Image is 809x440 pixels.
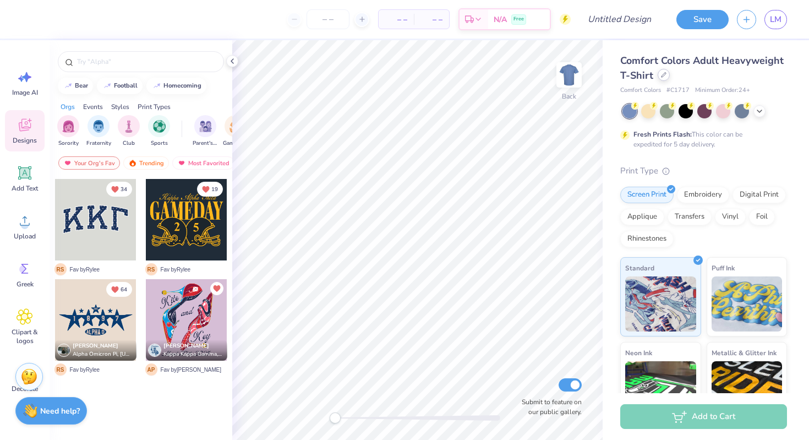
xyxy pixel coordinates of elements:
span: Greek [17,280,34,289]
div: Transfers [668,209,712,225]
span: Decorate [12,384,38,393]
div: Events [83,102,103,112]
button: filter button [148,115,170,148]
span: # C1717 [666,86,690,95]
span: Metallic & Glitter Ink [712,347,777,358]
span: Fav by Rylee [70,366,100,374]
span: Comfort Colors [620,86,661,95]
button: football [97,78,143,94]
img: Parent's Weekend Image [199,120,212,133]
span: Standard [625,262,654,274]
span: LM [770,13,781,26]
div: Trending [123,156,169,170]
button: bear [58,78,93,94]
img: Sports Image [153,120,166,133]
img: Fraternity Image [92,120,105,133]
button: filter button [193,115,218,148]
div: Screen Print [620,187,674,203]
img: trend_line.gif [152,83,161,89]
span: Comfort Colors Adult Heavyweight T-Shirt [620,54,784,82]
span: Parent's Weekend [193,139,218,148]
div: filter for Fraternity [86,115,111,148]
span: Minimum Order: 24 + [695,86,750,95]
div: filter for Sorority [57,115,79,148]
img: Metallic & Glitter Ink [712,361,783,416]
div: Styles [111,102,129,112]
span: Add Text [12,184,38,193]
img: trending.gif [128,159,137,167]
strong: Need help? [40,406,80,416]
div: filter for Game Day [223,115,248,148]
img: Standard [625,276,696,332]
span: Upload [14,232,36,241]
input: Try "Alpha" [76,56,217,67]
span: R S [145,263,157,275]
div: This color can be expedited for 5 day delivery. [633,129,769,149]
div: homecoming [163,83,201,89]
div: Orgs [61,102,75,112]
button: filter button [86,115,111,148]
div: bear [75,83,88,89]
span: Kappa Kappa Gamma, [GEOGRAPHIC_DATA][US_STATE] [163,350,223,358]
label: Submit to feature on our public gallery. [516,397,582,417]
div: Print Types [138,102,171,112]
span: Free [513,15,524,23]
img: Back [558,64,580,86]
img: Club Image [123,120,135,133]
button: filter button [57,115,79,148]
span: Fav by Rylee [161,265,191,274]
span: Fav by [PERSON_NAME] [161,366,221,374]
button: filter button [118,115,140,148]
span: Sports [151,139,168,148]
div: Applique [620,209,664,225]
span: N/A [494,14,507,25]
div: Your Org's Fav [58,156,120,170]
div: Embroidery [677,187,729,203]
span: R S [54,263,67,275]
input: – – [307,9,349,29]
img: Neon Ink [625,361,696,416]
span: A P [145,363,157,376]
div: filter for Sports [148,115,170,148]
span: Alpha Omicron Pi, [US_STATE] A&M University [73,350,132,358]
span: Neon Ink [625,347,652,358]
div: filter for Club [118,115,140,148]
a: LM [764,10,787,29]
img: most_fav.gif [63,159,72,167]
span: Clipart & logos [7,328,43,345]
span: Fraternity [86,139,111,148]
strong: Fresh Prints Flash: [633,130,692,139]
img: Sorority Image [62,120,75,133]
div: filter for Parent's Weekend [193,115,218,148]
div: Vinyl [715,209,746,225]
img: trend_line.gif [64,83,73,89]
input: Untitled Design [579,8,660,30]
span: – – [420,14,442,25]
div: Back [562,91,576,101]
span: Game Day [223,139,248,148]
div: Digital Print [733,187,786,203]
span: Sorority [58,139,79,148]
span: Club [123,139,135,148]
div: Accessibility label [330,412,341,423]
button: Save [676,10,729,29]
button: homecoming [146,78,206,94]
span: Designs [13,136,37,145]
img: trend_line.gif [103,83,112,89]
span: Fav by Rylee [70,265,100,274]
img: Puff Ink [712,276,783,332]
div: Most Favorited [172,156,234,170]
div: Print Type [620,165,787,177]
span: Puff Ink [712,262,735,274]
span: [PERSON_NAME] [163,342,209,350]
span: – – [385,14,407,25]
span: Image AI [12,88,38,97]
span: [PERSON_NAME] [73,342,118,350]
div: football [114,83,138,89]
div: Rhinestones [620,231,674,247]
span: R S [54,363,67,376]
img: most_fav.gif [177,159,186,167]
div: Foil [749,209,775,225]
button: filter button [223,115,248,148]
img: Game Day Image [229,120,242,133]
